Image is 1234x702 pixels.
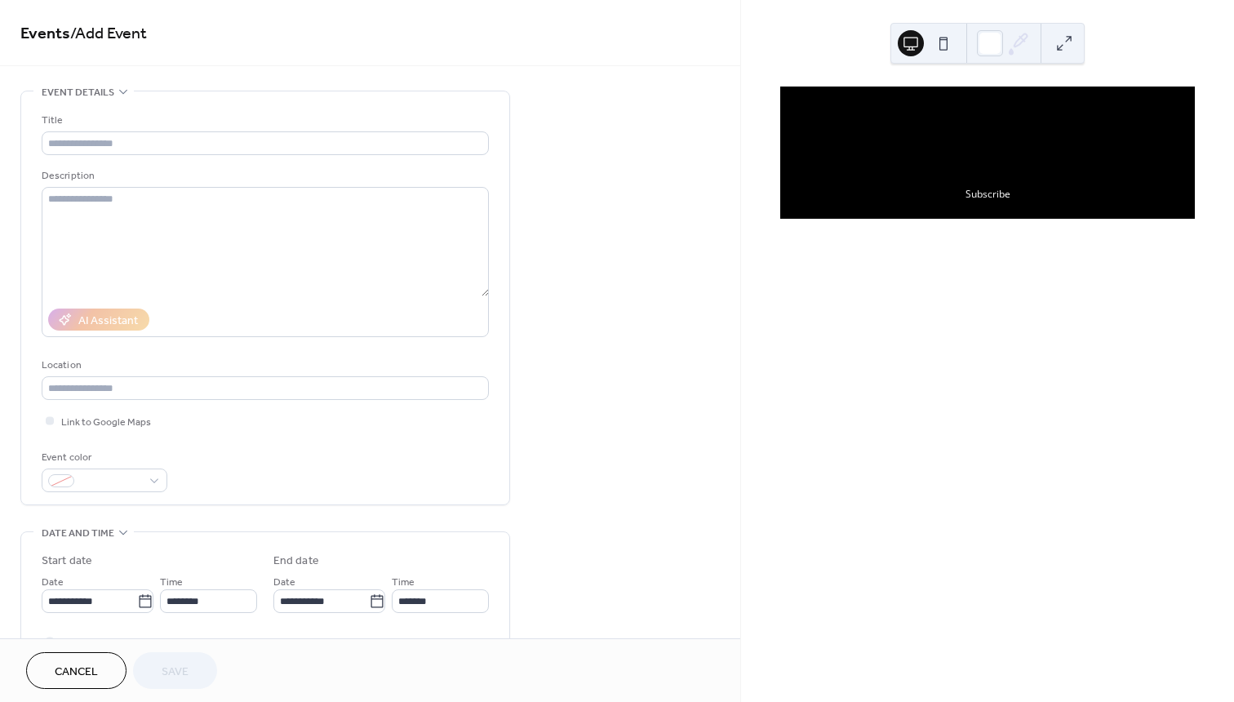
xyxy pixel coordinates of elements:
div: Location [42,357,486,374]
div: Start date [42,553,92,570]
button: Subscribe [952,180,1023,208]
div: Description [42,167,486,184]
span: Date [273,574,295,591]
div: Event color [42,449,164,466]
div: End date [273,553,319,570]
span: All day [61,634,90,651]
span: Time [160,574,183,591]
span: Date and time [42,525,114,542]
span: Cancel [55,664,98,681]
span: Date [42,574,64,591]
div: Title [42,112,486,129]
span: Event details [42,84,114,101]
span: Link to Google Maps [61,414,151,431]
span: Time [392,574,415,591]
span: / Add Event [70,18,147,50]
button: Cancel [26,652,127,689]
a: Events [20,18,70,50]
